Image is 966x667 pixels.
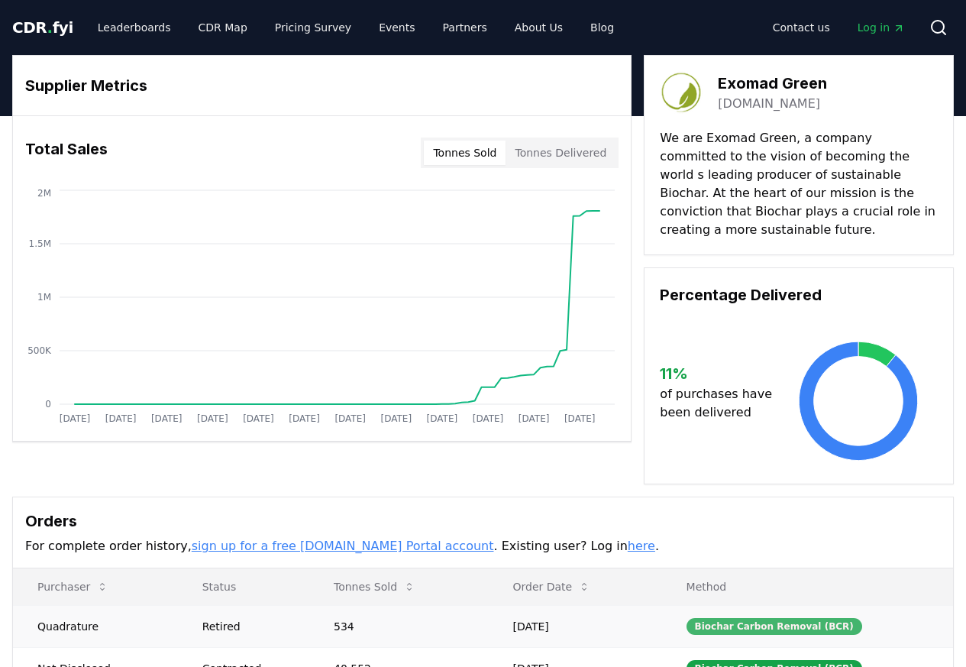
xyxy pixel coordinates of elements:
[578,14,626,41] a: Blog
[660,71,703,114] img: Exomad Green-logo
[502,14,575,41] a: About Us
[660,362,778,385] h3: 11 %
[37,292,51,303] tspan: 1M
[718,72,827,95] h3: Exomad Green
[86,14,183,41] a: Leaderboards
[380,413,412,424] tspan: [DATE]
[660,385,778,422] p: of purchases have been delivered
[500,571,603,602] button: Order Date
[243,413,274,424] tspan: [DATE]
[37,188,51,199] tspan: 2M
[519,413,550,424] tspan: [DATE]
[105,413,137,424] tspan: [DATE]
[424,141,506,165] button: Tonnes Sold
[25,510,941,533] h3: Orders
[564,413,596,424] tspan: [DATE]
[12,18,73,37] span: CDR fyi
[488,605,661,647] td: [DATE]
[86,14,626,41] nav: Main
[29,238,51,249] tspan: 1.5M
[321,571,428,602] button: Tonnes Sold
[25,571,121,602] button: Purchaser
[858,20,905,35] span: Log in
[660,129,938,239] p: We are Exomad Green, a company committed to the vision of becoming the world s leading producer o...
[186,14,260,41] a: CDR Map
[660,283,938,306] h3: Percentage Delivered
[190,579,297,594] p: Status
[289,413,320,424] tspan: [DATE]
[47,18,53,37] span: .
[674,579,941,594] p: Method
[263,14,363,41] a: Pricing Survey
[718,95,820,113] a: [DOMAIN_NAME]
[427,413,458,424] tspan: [DATE]
[628,539,655,553] a: here
[761,14,917,41] nav: Main
[473,413,504,424] tspan: [DATE]
[45,399,51,410] tspan: 0
[309,605,488,647] td: 534
[687,618,862,635] div: Biochar Carbon Removal (BCR)
[25,74,619,97] h3: Supplier Metrics
[197,413,228,424] tspan: [DATE]
[845,14,917,41] a: Log in
[27,345,52,356] tspan: 500K
[202,619,297,634] div: Retired
[60,413,91,424] tspan: [DATE]
[25,537,941,555] p: For complete order history, . Existing user? Log in .
[334,413,366,424] tspan: [DATE]
[761,14,842,41] a: Contact us
[192,539,494,553] a: sign up for a free [DOMAIN_NAME] Portal account
[25,138,108,168] h3: Total Sales
[151,413,183,424] tspan: [DATE]
[431,14,499,41] a: Partners
[367,14,427,41] a: Events
[506,141,615,165] button: Tonnes Delivered
[12,17,73,38] a: CDR.fyi
[13,605,178,647] td: Quadrature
